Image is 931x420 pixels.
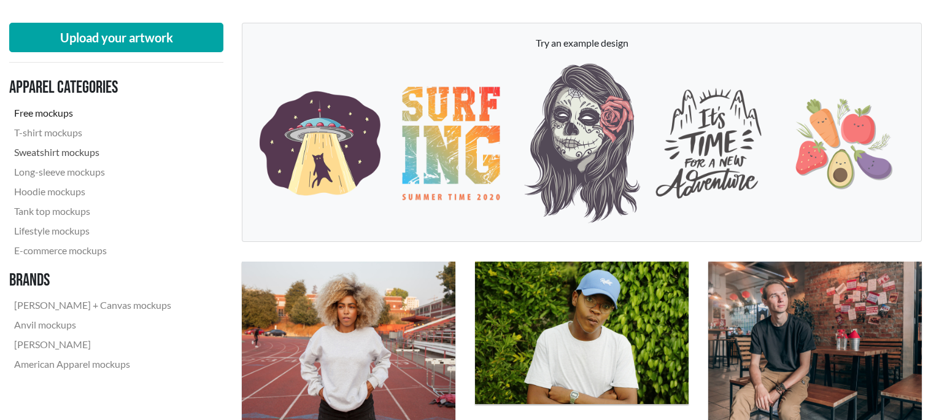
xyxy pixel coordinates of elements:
a: T-shirt mockups [9,123,176,142]
img: teenager wearing a blue cap wearing a white crew neck T-shirt in front of a hedge [475,262,689,404]
a: Free mockups [9,103,176,123]
a: Tank top mockups [9,201,176,221]
button: Upload your artwork [9,23,223,52]
a: Long-sleeve mockups [9,162,176,182]
a: E-commerce mockups [9,241,176,260]
h3: Brands [9,270,176,291]
a: American Apparel mockups [9,354,176,374]
a: [PERSON_NAME] [9,335,176,354]
a: Sweatshirt mockups [9,142,176,162]
a: [PERSON_NAME] + Canvas mockups [9,295,176,315]
p: Try an example design [255,36,909,50]
a: Lifestyle mockups [9,221,176,241]
h3: Apparel categories [9,77,176,98]
a: Anvil mockups [9,315,176,335]
a: Hoodie mockups [9,182,176,201]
